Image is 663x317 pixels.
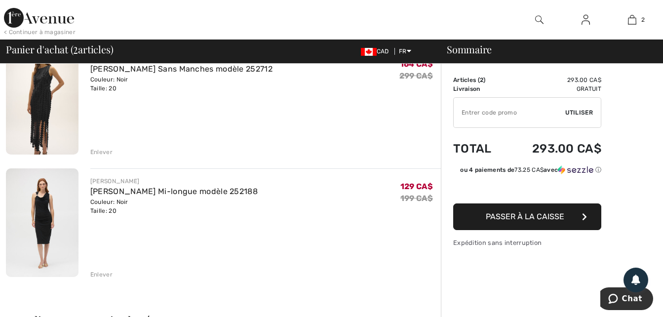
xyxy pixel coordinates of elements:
div: ou 4 paiements de avec [460,165,601,174]
a: 2 [609,14,655,26]
td: Total [453,132,506,165]
button: Passer à la caisse [453,203,601,230]
iframe: PayPal-paypal [453,178,601,200]
div: < Continuer à magasiner [4,28,76,37]
img: 1ère Avenue [4,8,74,28]
img: Robe Fourreau Sans Manches modèle 252712 [6,46,78,155]
s: 199 CA$ [400,194,433,203]
img: Mes infos [582,14,590,26]
span: CAD [361,48,393,55]
s: 299 CA$ [399,71,433,80]
img: Mon panier [628,14,636,26]
div: Couleur: Noir Taille: 20 [90,75,273,93]
span: Utiliser [565,108,593,117]
img: Canadian Dollar [361,48,377,56]
td: Livraison [453,84,506,93]
span: 2 [73,42,78,55]
span: Passer à la caisse [486,212,564,221]
a: [PERSON_NAME] Sans Manches modèle 252712 [90,64,273,74]
span: 164 CA$ [400,59,433,69]
img: Robe Fourreau Mi-longue modèle 252188 [6,168,78,277]
div: Sommaire [435,44,657,54]
div: Expédition sans interruption [453,238,601,247]
span: 129 CA$ [400,182,433,191]
img: recherche [535,14,544,26]
div: [PERSON_NAME] [90,177,258,186]
td: Articles ( ) [453,76,506,84]
span: 2 [480,77,483,83]
div: Couleur: Noir Taille: 20 [90,198,258,215]
td: 293.00 CA$ [506,76,601,84]
span: 73.25 CA$ [514,166,544,173]
iframe: Ouvre un widget dans lequel vous pouvez chatter avec l’un de nos agents [600,287,653,312]
a: [PERSON_NAME] Mi-longue modèle 252188 [90,187,258,196]
span: FR [399,48,411,55]
div: Enlever [90,148,113,157]
td: 293.00 CA$ [506,132,601,165]
div: Enlever [90,270,113,279]
div: ou 4 paiements de73.25 CA$avecSezzle Cliquez pour en savoir plus sur Sezzle [453,165,601,178]
span: Panier d'achat ( articles) [6,44,113,54]
a: Se connecter [574,14,598,26]
input: Code promo [454,98,565,127]
img: Sezzle [558,165,593,174]
td: Gratuit [506,84,601,93]
span: 2 [641,15,645,24]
